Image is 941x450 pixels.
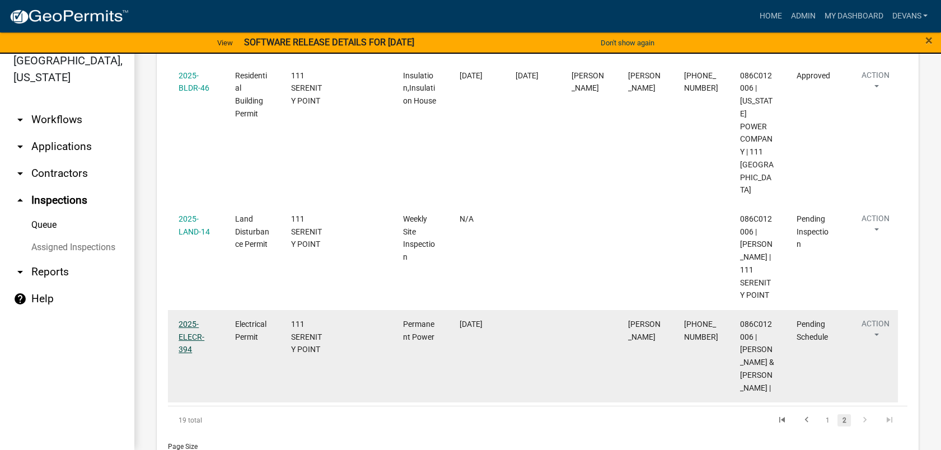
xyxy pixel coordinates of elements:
[925,32,933,48] span: ×
[628,320,661,341] span: Charles Baxley
[821,414,834,426] a: 1
[13,292,27,306] i: help
[13,194,27,207] i: arrow_drop_up
[403,71,436,106] span: Insulation,Insulation House
[13,265,27,279] i: arrow_drop_down
[740,320,774,392] span: 086C012006 | ROBERTS TOMMIE J & GEORGEANNE C |
[516,69,550,82] div: [DATE]
[796,71,830,80] span: Approved
[572,71,604,93] span: Cedrick Moreland
[853,69,898,97] button: Action
[235,320,266,341] span: Electrical Permit
[460,320,483,329] span: 07/31/2025
[596,34,659,52] button: Don't show again
[291,71,322,106] span: 111 SERENITY POINT
[853,213,898,241] button: Action
[403,320,434,341] span: Permanent Power
[853,318,898,346] button: Action
[796,414,817,426] a: go to previous page
[213,34,237,52] a: View
[179,71,209,93] a: 2025-BLDR-46
[179,320,204,354] a: 2025-ELECR-394
[13,140,27,153] i: arrow_drop_down
[925,34,933,47] button: Close
[740,214,773,300] span: 086C012006 | Tommie Roberts | 111 SERENITY POINT
[796,214,828,249] span: Pending Inspection
[460,214,474,223] span: N/A
[796,320,827,341] span: Pending Schedule
[13,167,27,180] i: arrow_drop_down
[460,71,483,80] span: 08/12/2025
[684,71,718,93] span: 478-288-0580
[628,71,661,93] span: Jimmy Roberts
[854,414,876,426] a: go to next page
[244,37,414,48] strong: SOFTWARE RELEASE DETAILS FOR [DATE]
[837,414,851,426] a: 2
[168,406,314,434] div: 19 total
[291,320,322,354] span: 111 SERENITY POINT
[13,113,27,126] i: arrow_drop_down
[291,214,322,249] span: 111 SERENITY POINT
[836,411,853,430] li: page 2
[684,320,718,341] span: 478-454-7452
[740,71,774,195] span: 086C012006 | GEORGIA POWER COMPANY | 111 SERENITY POINT
[820,6,887,27] a: My Dashboard
[879,414,900,426] a: go to last page
[819,411,836,430] li: page 1
[235,214,269,249] span: Land Disturbance Permit
[755,6,786,27] a: Home
[786,6,820,27] a: Admin
[179,214,210,236] a: 2025-LAND-14
[403,214,435,261] span: Weekly Site Inspection
[235,71,266,118] span: Residential Building Permit
[887,6,932,27] a: devans
[771,414,793,426] a: go to first page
